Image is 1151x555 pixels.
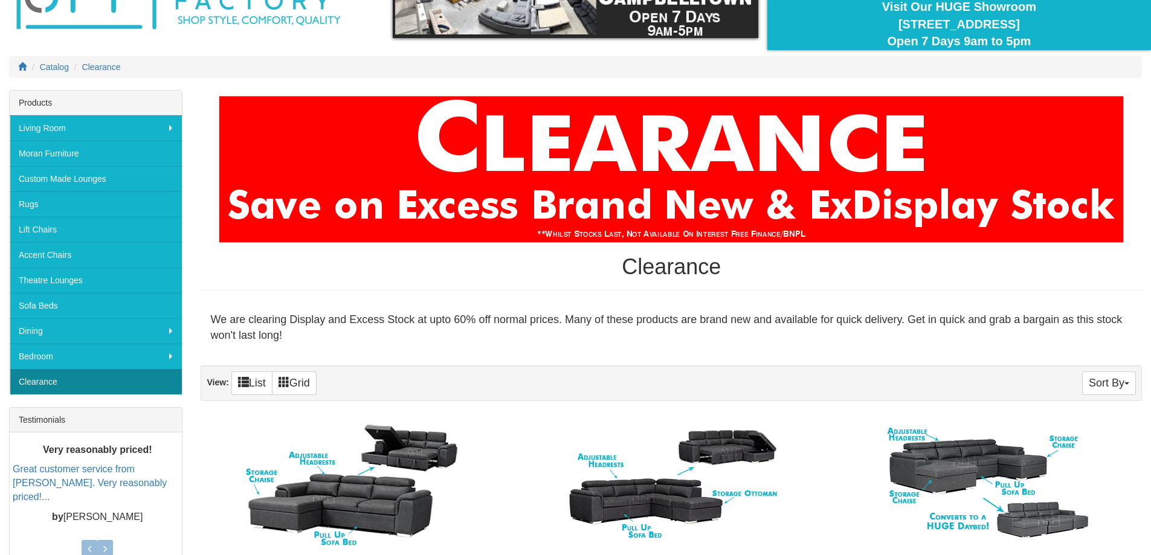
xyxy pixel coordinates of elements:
a: Bedroom [10,344,182,369]
a: Moran Furniture [10,141,182,166]
b: by [52,512,63,522]
a: Grid [272,371,317,395]
img: Clearance [219,96,1124,243]
a: Catalog [40,62,69,72]
img: Monte 4 Seater Corner with Sofa Bed & Storage Ottoman [563,420,780,553]
a: Great customer service from [PERSON_NAME]. Very reasonably priced!... [13,464,167,502]
a: Clearance [10,369,182,394]
div: Products [10,91,182,115]
h1: Clearance [201,255,1142,279]
a: Clearance [82,62,121,72]
a: List [231,371,272,395]
a: Accent Chairs [10,242,182,268]
a: Lift Chairs [10,217,182,242]
a: Rugs [10,191,182,217]
a: Sofa Beds [10,293,182,318]
img: Monte 4 Seater with Sofa Bed & Double Storage Chaises [882,420,1100,553]
p: [PERSON_NAME] [13,510,182,524]
div: Testimonials [10,408,182,432]
a: Theatre Lounges [10,268,182,293]
a: Living Room [10,115,182,141]
strong: View: [207,377,228,387]
a: Custom Made Lounges [10,166,182,191]
b: Very reasonably priced! [43,444,152,455]
button: Sort By [1082,371,1136,395]
img: Monte 3 Seater with Sofa Bed & Storage Chaise in Fabric [243,420,460,553]
div: We are clearing Display and Excess Stock at upto 60% off normal prices. Many of these products ar... [201,303,1142,353]
a: Dining [10,318,182,344]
